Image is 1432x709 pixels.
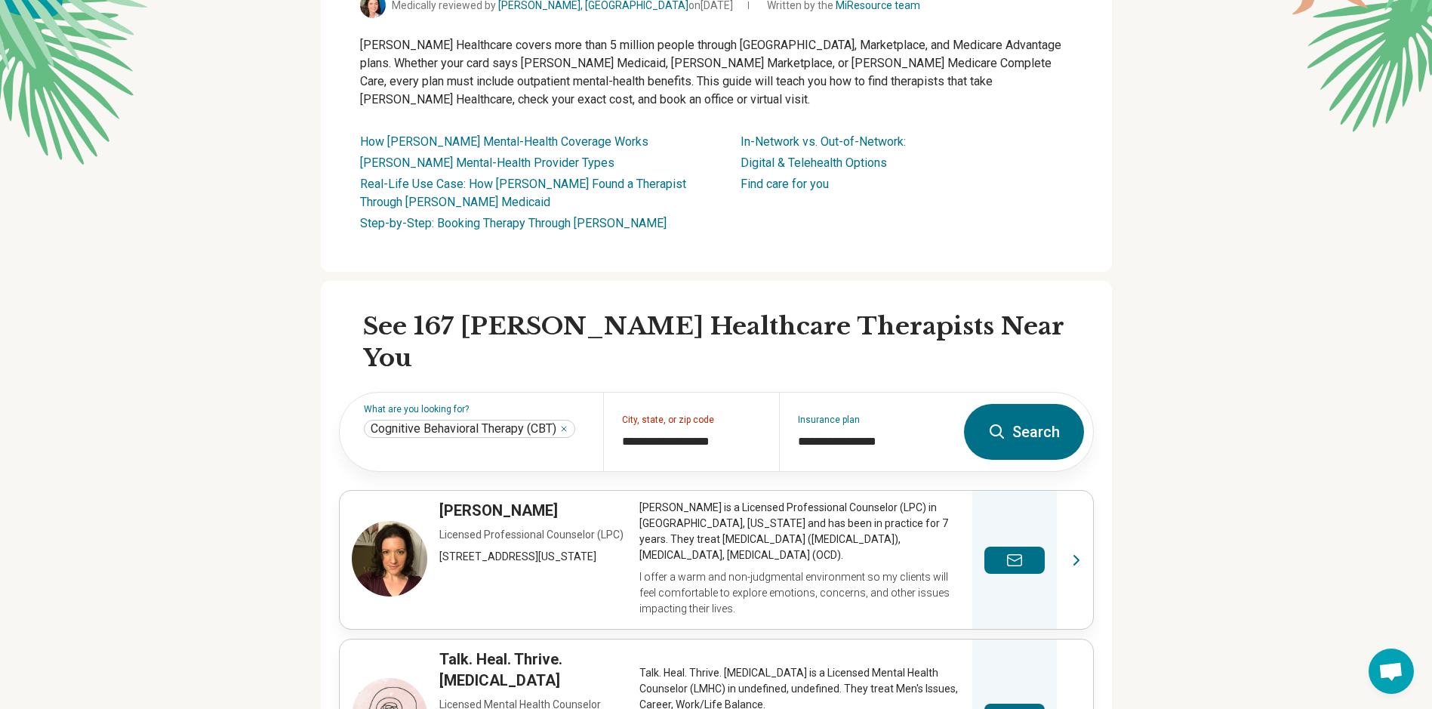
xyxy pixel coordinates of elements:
[360,177,686,209] a: Real-Life Use Case: How [PERSON_NAME] Found a Therapist Through [PERSON_NAME] Medicaid
[360,156,614,170] a: [PERSON_NAME] Mental-Health Provider Types
[363,311,1094,374] h2: See 167 [PERSON_NAME] Healthcare Therapists Near You
[364,405,585,414] label: What are you looking for?
[559,424,568,433] button: Cognitive Behavioral Therapy (CBT)
[360,36,1073,109] p: [PERSON_NAME] Healthcare covers more than 5 million people through [GEOGRAPHIC_DATA], Marketplace...
[741,134,906,149] a: In-Network vs. Out-of-Network:
[741,156,887,170] a: Digital & Telehealth Options
[360,216,667,230] a: Step-by-Step: Booking Therapy Through [PERSON_NAME]
[360,134,648,149] a: How [PERSON_NAME] Mental-Health Coverage Works
[741,177,829,191] a: Find care for you
[964,404,1084,460] button: Search
[984,547,1045,574] button: Send a message
[1369,649,1414,694] div: Open chat
[371,421,556,436] span: Cognitive Behavioral Therapy (CBT)
[364,420,575,438] div: Cognitive Behavioral Therapy (CBT)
